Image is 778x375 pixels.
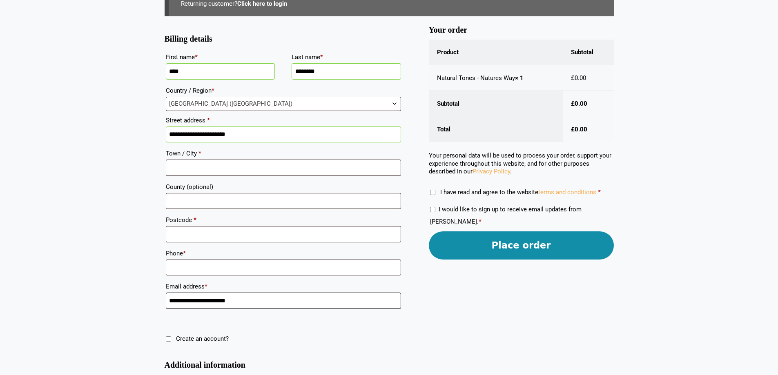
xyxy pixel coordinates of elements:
span: Create an account? [176,335,229,342]
label: I would like to sign up to receive email updates from [PERSON_NAME]. [430,206,582,225]
td: Natural Tones - Natures Way [429,65,563,91]
span: United Kingdom (UK) [166,97,401,111]
label: Postcode [166,214,401,226]
label: Town / City [166,147,401,160]
h3: Your order [429,29,614,32]
th: Subtotal [429,91,563,117]
label: Country / Region [166,84,401,97]
a: terms and conditions [538,189,596,196]
input: I would like to sign up to receive email updates from [PERSON_NAME]. [430,207,435,212]
span: I have read and agree to the website [440,189,596,196]
label: County [166,181,401,193]
bdi: 0.00 [571,74,586,82]
label: Email address [166,280,401,293]
h3: Additional information [165,364,402,367]
bdi: 0.00 [571,126,587,133]
th: Subtotal [563,40,613,65]
th: Product [429,40,563,65]
label: First name [166,51,275,63]
span: Country / Region [166,97,401,111]
abbr: required [598,189,601,196]
span: £ [571,100,575,107]
input: I have read and agree to the websiteterms and conditions * [430,190,435,195]
span: (optional) [187,183,213,191]
span: £ [571,74,575,82]
input: Create an account? [166,336,171,342]
label: Street address [166,114,401,126]
button: Place order [429,231,614,260]
p: Your personal data will be used to process your order, support your experience throughout this we... [429,152,614,176]
th: Total [429,117,563,142]
h3: Billing details [165,38,402,41]
span: £ [571,126,575,133]
strong: × 1 [515,74,524,82]
bdi: 0.00 [571,100,587,107]
label: Phone [166,247,401,260]
label: Last name [292,51,401,63]
a: Privacy Policy [473,168,510,175]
